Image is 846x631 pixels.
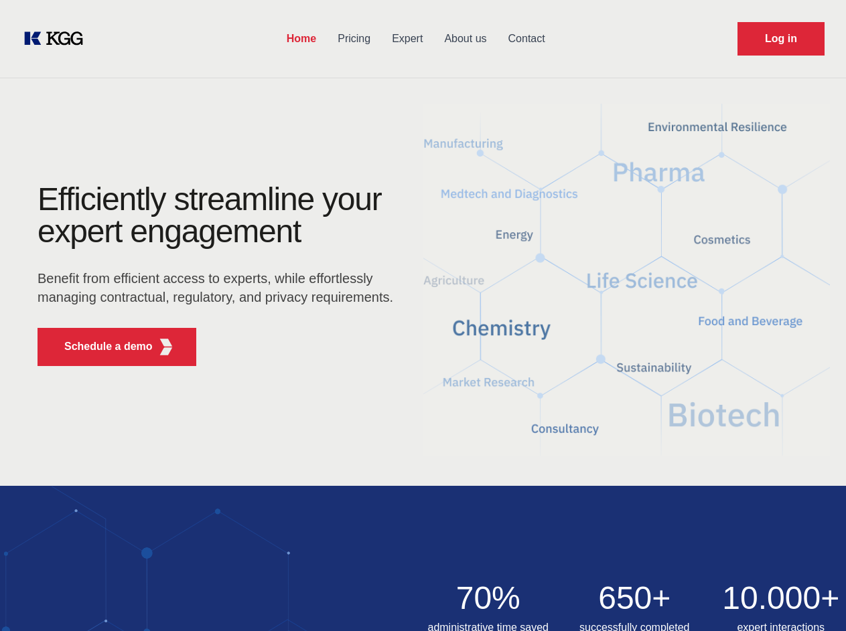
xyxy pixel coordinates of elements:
a: Request Demo [737,22,825,56]
a: Expert [381,21,433,56]
img: KGG Fifth Element RED [158,339,175,355]
h2: 650+ [569,582,700,614]
img: KGG Fifth Element RED [423,87,831,472]
a: Home [276,21,327,56]
a: Pricing [327,21,381,56]
button: Schedule a demoKGG Fifth Element RED [38,328,196,366]
p: Schedule a demo [64,339,153,355]
a: KOL Knowledge Platform: Talk to Key External Experts (KEE) [21,28,94,50]
h2: 70% [423,582,554,614]
h1: Efficiently streamline your expert engagement [38,183,402,248]
a: Contact [498,21,556,56]
a: About us [433,21,497,56]
p: Benefit from efficient access to experts, while effortlessly managing contractual, regulatory, an... [38,269,402,306]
